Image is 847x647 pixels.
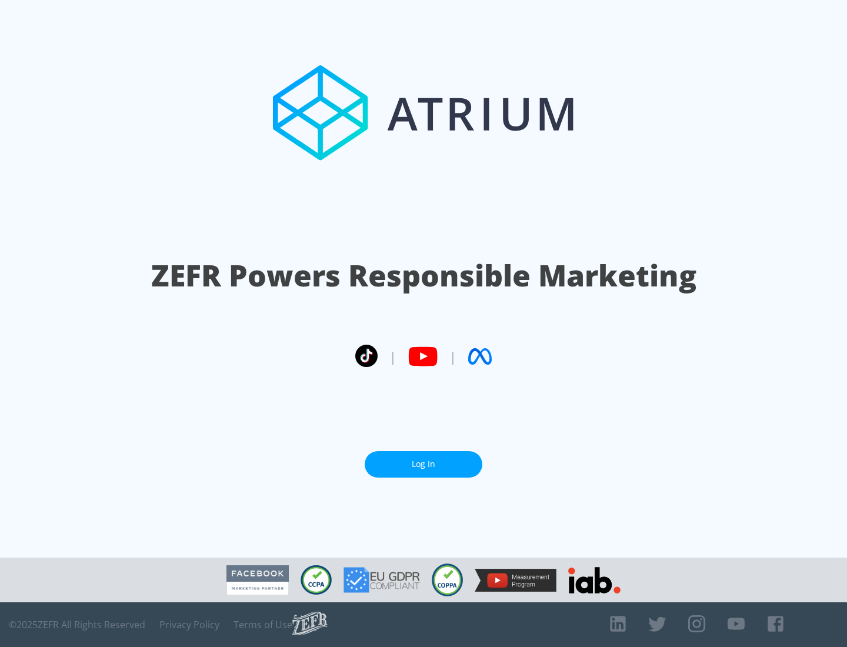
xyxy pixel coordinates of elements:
span: © 2025 ZEFR All Rights Reserved [9,619,145,631]
img: YouTube Measurement Program [475,569,556,592]
span: | [449,348,456,365]
a: Log In [365,451,482,478]
img: IAB [568,567,621,593]
a: Terms of Use [234,619,292,631]
h1: ZEFR Powers Responsible Marketing [151,255,696,296]
span: | [389,348,396,365]
img: COPPA Compliant [432,563,463,596]
img: CCPA Compliant [301,565,332,595]
a: Privacy Policy [159,619,219,631]
img: GDPR Compliant [344,567,420,593]
img: Facebook Marketing Partner [226,565,289,595]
